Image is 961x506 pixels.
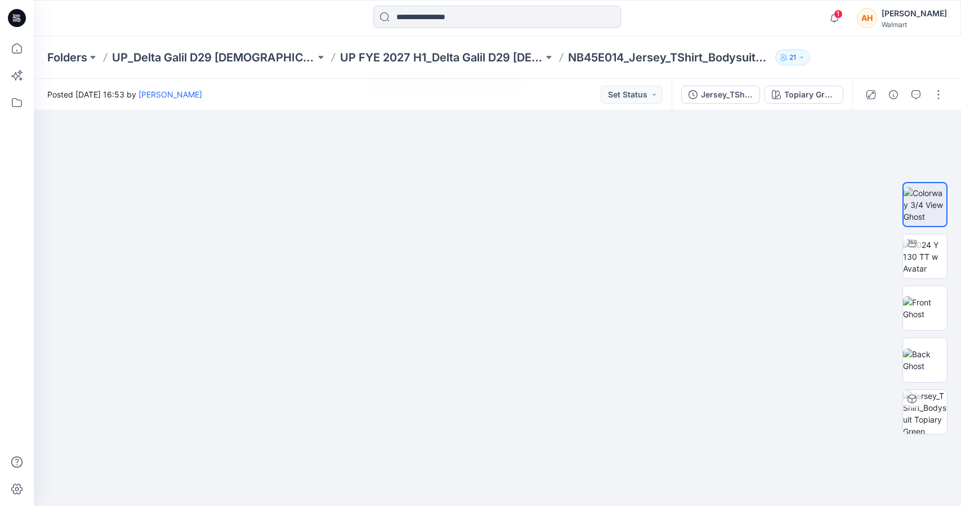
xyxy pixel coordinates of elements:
div: Jersey_TShirt_Bodysuit [701,88,753,101]
p: NB45E014_Jersey_TShirt_Bodysuit_WK18 [568,50,771,65]
div: Topiary Green [784,88,836,101]
p: 21 [789,51,796,64]
a: UP FYE 2027 H1_Delta Galil D29 [DEMOGRAPHIC_DATA] NOBO Wall [340,50,543,65]
span: Posted [DATE] 16:53 by [47,88,202,100]
img: Colorway 3/4 View Ghost [904,187,946,223]
img: Front Ghost [903,296,947,320]
button: Details [884,86,902,104]
a: [PERSON_NAME] [138,90,202,99]
img: 2024 Y 130 TT w Avatar [903,239,947,274]
a: UP_Delta Galil D29 [DEMOGRAPHIC_DATA] NOBO Intimates [112,50,315,65]
button: Topiary Green [765,86,843,104]
img: Jersey_TShirt_Bodysuit Topiary Green [903,390,947,434]
button: Jersey_TShirt_Bodysuit [681,86,760,104]
div: [PERSON_NAME] [882,7,947,20]
div: AH [857,8,877,28]
button: 21 [775,50,810,65]
img: Back Ghost [903,348,947,372]
a: Folders [47,50,87,65]
span: 1 [834,10,843,19]
div: Walmart [882,20,947,29]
